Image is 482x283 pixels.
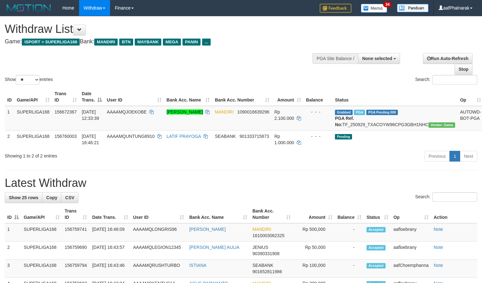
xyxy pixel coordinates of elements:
[364,205,391,223] th: Status: activate to sort column ascending
[367,245,386,250] span: Accepted
[16,75,40,84] select: Showentries
[320,4,351,13] img: Feedback.jpg
[104,88,164,106] th: User ID: activate to sort column ascending
[358,53,400,64] button: None selected
[119,39,133,46] span: BTN
[362,56,392,61] span: None selected
[434,263,443,268] a: Note
[90,223,130,242] td: [DATE] 16:46:09
[335,110,353,115] span: Grabbed
[366,110,398,115] span: PGA Pending
[237,109,269,114] span: Copy 1090016639296 to clipboard
[423,53,473,64] a: Run Auto-Refresh
[367,263,386,268] span: Accepted
[5,192,42,203] a: Show 25 rows
[391,260,431,278] td: aafChoemphanna
[212,88,272,106] th: Bank Acc. Number: activate to sort column ascending
[397,4,429,12] img: panduan.png
[5,88,14,106] th: ID
[164,88,213,106] th: Bank Acc. Name: activate to sort column ascending
[107,109,147,114] span: AAAAMQJOEKOBE
[82,134,99,145] span: [DATE] 16:46:21
[354,110,365,115] span: Marked by aafsengchandara
[449,151,460,162] a: 1
[62,260,90,278] td: 156759794
[250,205,293,223] th: Bank Acc. Number: activate to sort column ascending
[275,109,294,121] span: Rp 2.100.000
[252,251,280,256] span: Copy 90390331908 to clipboard
[391,223,431,242] td: aafloebrany
[332,88,457,106] th: Status
[131,242,187,260] td: AAAAMQLEGION12345
[62,205,90,223] th: Trans ID: activate to sort column ascending
[135,39,161,46] span: MAYBANK
[5,260,21,278] td: 3
[306,109,330,115] div: - - -
[5,177,477,189] h1: Latest Withdraw
[361,4,387,13] img: Button%20Memo.svg
[55,134,77,139] span: 156760003
[293,205,335,223] th: Amount: activate to sort column ascending
[252,227,271,232] span: MANDIRI
[304,88,333,106] th: Balance
[167,134,201,139] a: LATIF PRAYOGA
[335,242,364,260] td: -
[5,39,315,45] h4: Game: Bank:
[14,88,52,106] th: Game/API: activate to sort column ascending
[21,223,62,242] td: SUPERLIGA168
[14,106,52,131] td: SUPERLIGA168
[131,223,187,242] td: AAAAMQLONGRIS96
[189,227,226,232] a: [PERSON_NAME]
[432,75,477,84] input: Search:
[189,263,206,268] a: ISTIANA
[252,263,273,268] span: SEABANK
[431,205,477,223] th: Action
[65,195,74,200] span: CSV
[55,109,77,114] span: 156672367
[202,39,211,46] span: ...
[5,3,53,13] img: MOTION_logo.png
[21,260,62,278] td: SUPERLIGA168
[5,106,14,131] td: 1
[239,134,269,139] span: Copy 901333715873 to clipboard
[62,242,90,260] td: 156759690
[252,269,282,274] span: Copy 901652811986 to clipboard
[415,192,477,202] label: Search:
[62,223,90,242] td: 156759741
[293,242,335,260] td: Rp 50,000
[335,116,354,127] b: PGA Ref. No:
[215,134,236,139] span: SEABANK
[335,134,352,139] span: Pending
[14,130,52,148] td: SUPERLIGA168
[5,23,315,35] h1: Withdraw List
[94,39,118,46] span: MANDIRI
[335,260,364,278] td: -
[335,205,364,223] th: Balance: activate to sort column ascending
[46,195,57,200] span: Copy
[434,245,443,250] a: Note
[424,151,450,162] a: Previous
[293,223,335,242] td: Rp 500,000
[9,195,38,200] span: Show 25 rows
[90,205,130,223] th: Date Trans.: activate to sort column ascending
[21,205,62,223] th: Game/API: activate to sort column ascending
[391,205,431,223] th: Op: activate to sort column ascending
[5,75,53,84] label: Show entries
[163,39,181,46] span: MEGA
[52,88,79,106] th: Trans ID: activate to sort column ascending
[5,150,196,159] div: Showing 1 to 2 of 2 entries
[131,260,187,278] td: AAAAMQRUSHTURBO
[460,151,477,162] a: Next
[5,130,14,148] td: 2
[332,106,457,131] td: TF_250929_TXACOYW96CPG3GBH1NHC
[90,242,130,260] td: [DATE] 16:43:57
[367,227,386,232] span: Accepted
[415,75,477,84] label: Search:
[5,205,21,223] th: ID: activate to sort column descending
[5,223,21,242] td: 1
[107,134,155,139] span: AAAAMQUNTUNG8910
[252,233,284,238] span: Copy 1610003062325 to clipboard
[21,242,62,260] td: SUPERLIGA168
[42,192,61,203] a: Copy
[167,109,203,114] a: [PERSON_NAME]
